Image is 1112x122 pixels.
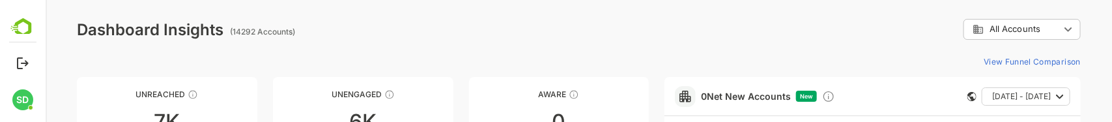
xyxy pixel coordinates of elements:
[523,89,534,100] div: These accounts have just entered the buying cycle and need further nurturing
[947,88,1005,105] span: [DATE] - [DATE]
[227,89,408,99] div: Unengaged
[142,89,152,100] div: These accounts have not been engaged with for a defined time period
[423,89,604,99] div: Aware
[777,90,790,103] div: Discover new ICP-fit accounts showing engagement — via intent surges, anonymous website visits, L...
[31,20,178,39] div: Dashboard Insights
[31,89,212,99] div: Unreached
[754,93,767,100] span: New
[933,51,1035,72] button: View Funnel Comparison
[944,24,995,34] span: All Accounts
[339,89,349,100] div: These accounts have not shown enough engagement and need nurturing
[12,89,33,110] div: SD
[918,17,1035,42] div: All Accounts
[922,92,931,101] div: This card does not support filter and segments
[655,91,745,102] a: 0Net New Accounts
[927,23,1014,35] div: All Accounts
[936,87,1025,106] button: [DATE] - [DATE]
[14,54,31,72] button: Logout
[184,27,253,37] ag: (14292 Accounts)
[7,16,40,40] img: BambooboxLogoMark.f1c84d78b4c51b1a7b5f700c9845e183.svg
